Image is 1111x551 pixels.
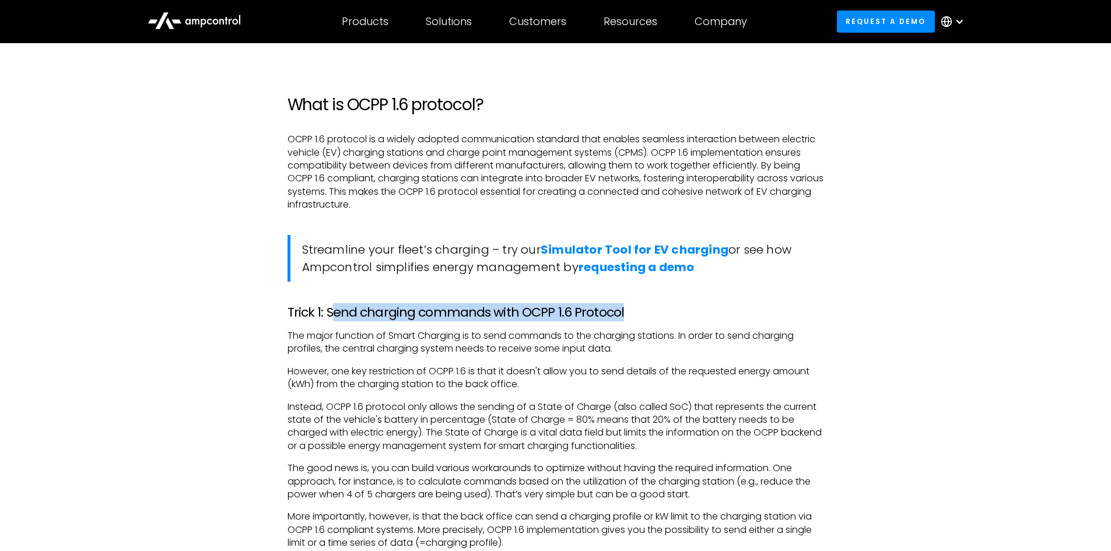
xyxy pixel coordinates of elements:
[288,133,824,211] p: OCPP 1.6 protocol is a widely adopted communication standard that enables seamless interaction be...
[695,15,747,28] div: Company
[288,329,824,356] p: The major function of Smart Charging is to send commands to the charging stations. In order to se...
[288,95,824,115] h2: What is OCPP 1.6 protocol?
[509,15,566,28] div: Customers
[426,15,472,28] div: Solutions
[604,15,657,28] div: Resources
[288,510,824,549] p: More importantly, however, is that the back office can send a charging profile or kW limit to the...
[342,15,388,28] div: Products
[541,241,728,258] a: Simulator Tool for EV charging
[288,401,824,453] p: Instead, OCPP 1.6 protocol only allows the sending of a State of Charge (also called SoC) that re...
[288,305,824,320] h3: Trick 1: Send charging commands with OCPP 1.6 Protocol
[579,259,694,275] a: requesting a demo
[837,10,935,32] a: Request a demo
[288,462,824,501] p: The good news is, you can build various workarounds to optimize without having the required infor...
[288,365,824,391] p: However, one key restriction of OCPP 1.6 is that it doesn't allow you to send details of the requ...
[288,49,824,62] p: ‍
[288,235,824,282] blockquote: Streamline your fleet’s charging – try our or see how Ampcontrol simplifies energy management by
